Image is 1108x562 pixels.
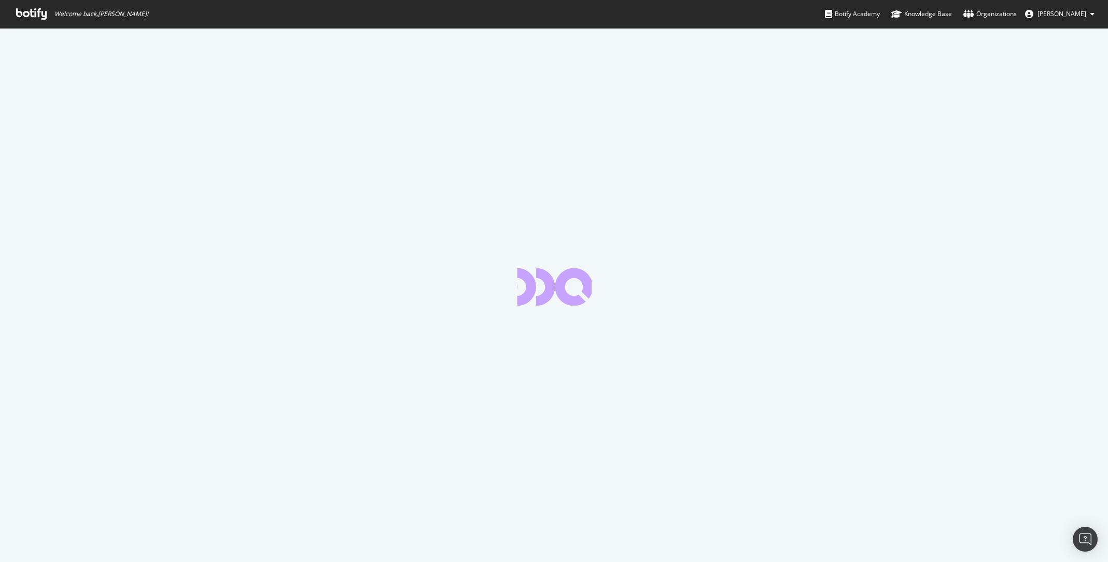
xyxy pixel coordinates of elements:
[891,9,952,19] div: Knowledge Base
[517,268,592,306] div: animation
[825,9,880,19] div: Botify Academy
[1037,9,1086,18] span: David Lewis
[1017,6,1103,22] button: [PERSON_NAME]
[963,9,1017,19] div: Organizations
[1073,527,1098,552] div: Open Intercom Messenger
[54,10,148,18] span: Welcome back, [PERSON_NAME] !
